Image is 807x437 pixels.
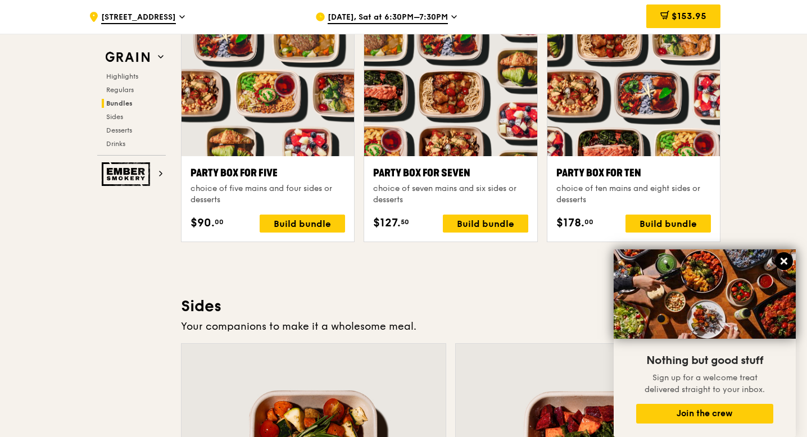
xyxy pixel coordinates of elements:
[102,162,153,186] img: Ember Smokery web logo
[181,318,720,334] div: Your companions to make it a wholesome meal.
[556,183,711,206] div: choice of ten mains and eight sides or desserts
[401,217,409,226] span: 50
[584,217,593,226] span: 00
[215,217,224,226] span: 00
[106,99,133,107] span: Bundles
[645,373,765,394] span: Sign up for a welcome treat delivered straight to your inbox.
[556,165,711,181] div: Party Box for Ten
[373,165,528,181] div: Party Box for Seven
[106,72,138,80] span: Highlights
[672,11,706,21] span: $153.95
[646,354,763,367] span: Nothing but good stuff
[191,183,345,206] div: choice of five mains and four sides or desserts
[181,296,720,316] h3: Sides
[625,215,711,233] div: Build bundle
[101,12,176,24] span: [STREET_ADDRESS]
[775,252,793,270] button: Close
[260,215,345,233] div: Build bundle
[373,183,528,206] div: choice of seven mains and six sides or desserts
[106,86,134,94] span: Regulars
[106,140,125,148] span: Drinks
[556,215,584,231] span: $178.
[191,215,215,231] span: $90.
[614,249,796,339] img: DSC07876-Edit02-Large.jpeg
[106,113,123,121] span: Sides
[106,126,132,134] span: Desserts
[443,215,528,233] div: Build bundle
[102,47,153,67] img: Grain web logo
[191,165,345,181] div: Party Box for Five
[373,215,401,231] span: $127.
[328,12,448,24] span: [DATE], Sat at 6:30PM–7:30PM
[636,404,773,424] button: Join the crew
